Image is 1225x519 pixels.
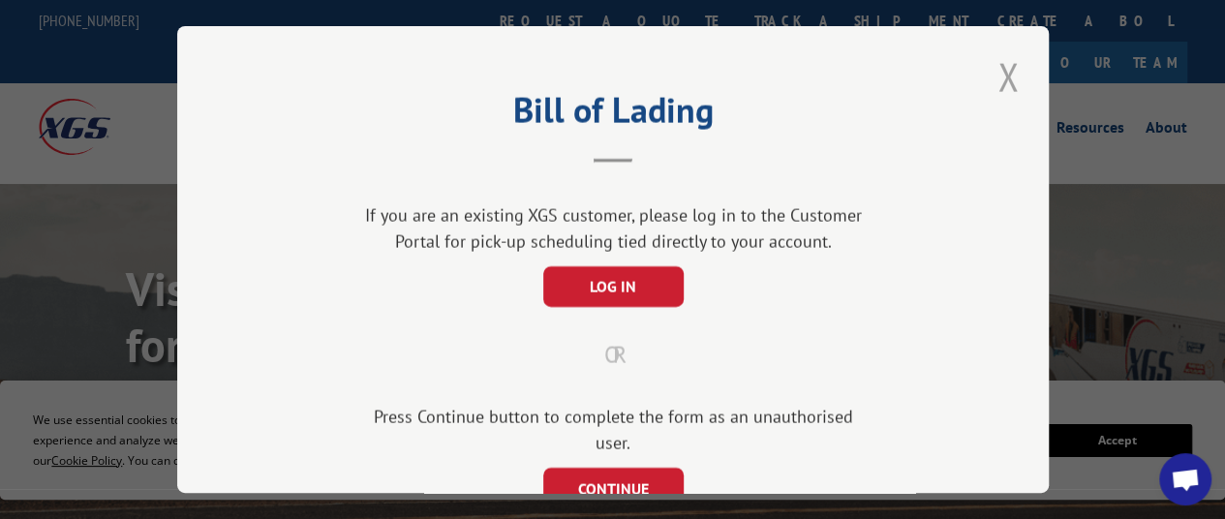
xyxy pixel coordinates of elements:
[274,338,952,373] div: OR
[542,266,683,307] button: LOG IN
[274,97,952,134] h2: Bill of Lading
[1159,453,1211,505] a: Open chat
[356,404,870,456] div: Press Continue button to complete the form as an unauthorised user.
[542,468,683,508] button: CONTINUE
[356,202,870,255] div: If you are an existing XGS customer, please log in to the Customer Portal for pick-up scheduling ...
[992,50,1025,104] button: Close modal
[542,279,683,296] a: LOG IN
